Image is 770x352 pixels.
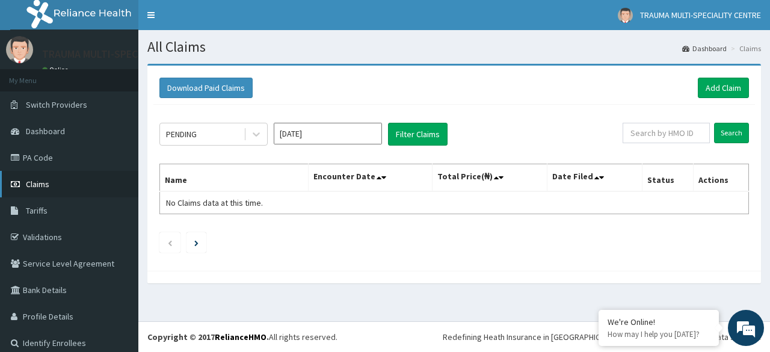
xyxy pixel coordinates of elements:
p: TRAUMA MULTI-SPECIALITY CENTRE [42,49,206,60]
li: Claims [728,43,761,54]
span: Dashboard [26,126,65,137]
th: Encounter Date [308,164,432,192]
button: Download Paid Claims [159,78,253,98]
span: No Claims data at this time. [166,197,263,208]
button: Filter Claims [388,123,448,146]
th: Actions [693,164,748,192]
span: Switch Providers [26,99,87,110]
a: Previous page [167,237,173,248]
input: Search [714,123,749,143]
a: Add Claim [698,78,749,98]
a: Dashboard [682,43,727,54]
a: Online [42,66,71,74]
th: Date Filed [547,164,642,192]
img: User Image [618,8,633,23]
footer: All rights reserved. [138,321,770,352]
th: Total Price(₦) [432,164,547,192]
input: Search by HMO ID [623,123,710,143]
h1: All Claims [147,39,761,55]
div: We're Online! [608,316,710,327]
div: PENDING [166,128,197,140]
p: How may I help you today? [608,329,710,339]
span: Claims [26,179,49,190]
th: Name [160,164,309,192]
span: TRAUMA MULTI-SPECIALITY CENTRE [640,10,761,20]
span: Tariffs [26,205,48,216]
strong: Copyright © 2017 . [147,332,269,342]
div: Redefining Heath Insurance in [GEOGRAPHIC_DATA] using Telemedicine and Data Science! [443,331,761,343]
a: Next page [194,237,199,248]
input: Select Month and Year [274,123,382,144]
a: RelianceHMO [215,332,266,342]
img: User Image [6,36,33,63]
th: Status [642,164,693,192]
